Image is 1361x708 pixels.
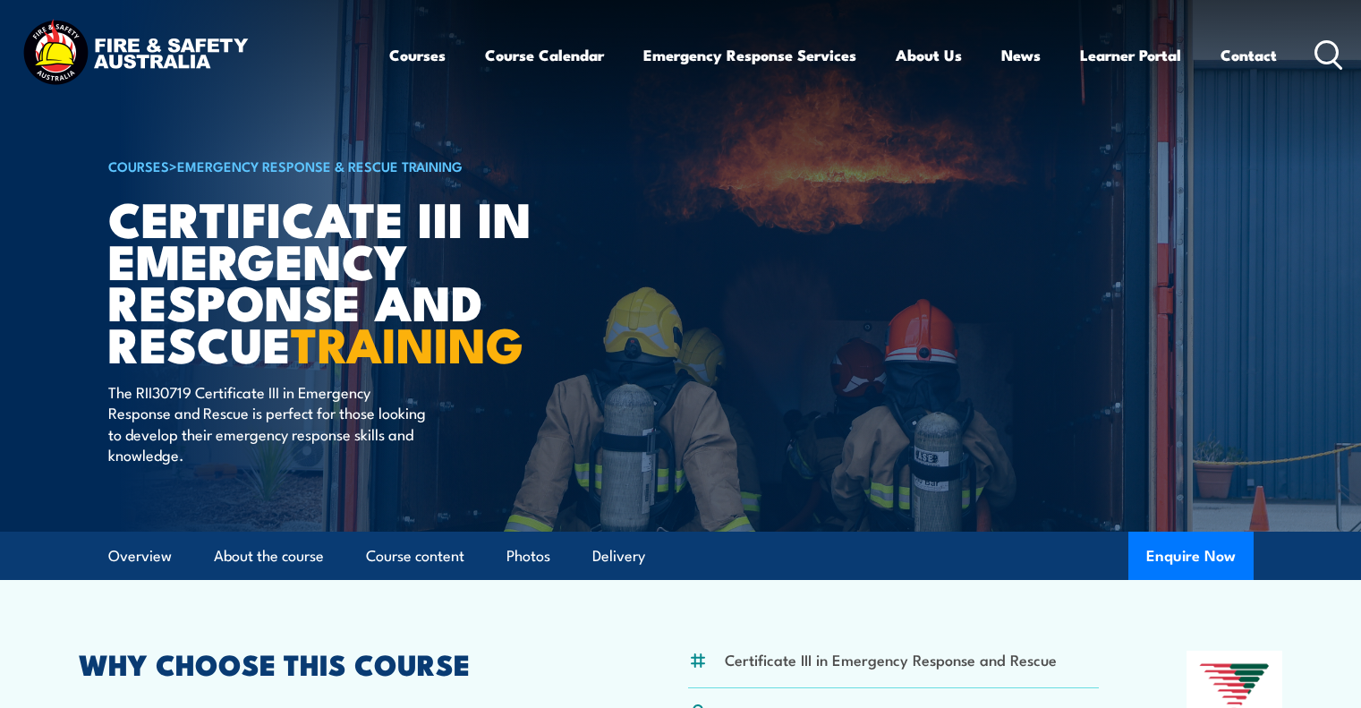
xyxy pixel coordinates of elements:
[214,533,324,580] a: About the course
[108,155,550,176] h6: >
[896,31,962,79] a: About Us
[108,156,169,175] a: COURSES
[1001,31,1041,79] a: News
[108,381,435,465] p: The RII30719 Certificate III in Emergency Response and Rescue is perfect for those looking to dev...
[177,156,463,175] a: Emergency Response & Rescue Training
[485,31,604,79] a: Course Calendar
[108,533,172,580] a: Overview
[1221,31,1277,79] a: Contact
[366,533,464,580] a: Course content
[1128,532,1254,580] button: Enquire Now
[506,533,550,580] a: Photos
[643,31,856,79] a: Emergency Response Services
[108,197,550,364] h1: Certificate III in Emergency Response and Rescue
[725,649,1057,670] li: Certificate III in Emergency Response and Rescue
[1080,31,1181,79] a: Learner Portal
[389,31,446,79] a: Courses
[79,651,601,676] h2: WHY CHOOSE THIS COURSE
[291,305,523,380] strong: TRAINING
[592,533,645,580] a: Delivery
